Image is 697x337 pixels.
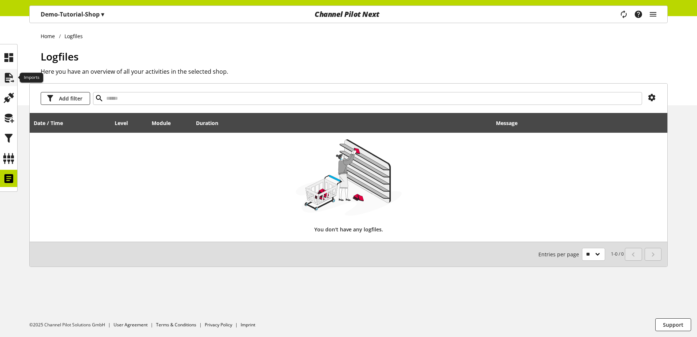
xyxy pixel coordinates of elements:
[538,248,624,261] small: 1-0 / 0
[115,119,135,127] div: Level
[41,10,104,19] p: Demo-Tutorial-Shop
[156,322,196,328] a: Terms & Conditions
[101,10,104,18] span: ▾
[205,322,232,328] a: Privacy Policy
[29,322,114,328] li: ©2025 Channel Pilot Solutions GmbH
[59,95,82,102] span: Add filter
[152,119,178,127] div: Module
[41,50,79,63] span: Logfiles
[114,322,148,328] a: User Agreement
[496,116,664,130] div: Message
[41,67,668,76] h2: Here you have an overview of all your activities in the selected shop.
[538,250,582,258] span: Entries per page
[34,119,70,127] div: Date / Time
[34,220,664,239] div: You don't have any logfiles.
[655,318,691,331] button: Support
[196,119,226,127] div: Duration
[241,322,255,328] a: Imprint
[29,6,668,23] nav: main navigation
[663,321,683,329] span: Support
[20,73,43,83] div: Imports
[41,32,59,40] a: Home
[41,92,90,105] button: Add filter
